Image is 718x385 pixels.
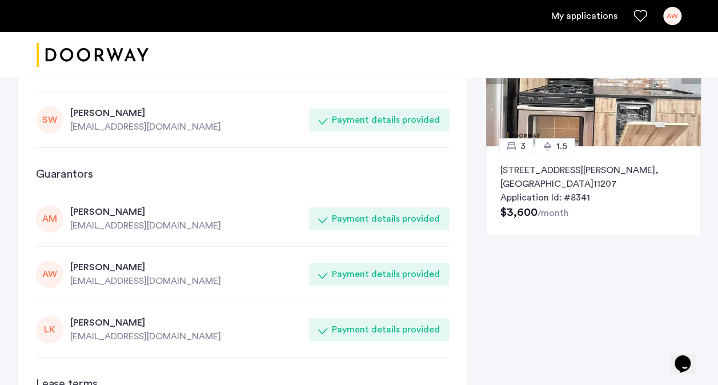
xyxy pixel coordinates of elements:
[70,205,302,219] div: [PERSON_NAME]
[70,120,302,134] div: [EMAIL_ADDRESS][DOMAIN_NAME]
[332,113,440,127] div: Payment details provided
[70,106,302,120] div: [PERSON_NAME]
[70,219,302,232] div: [EMAIL_ADDRESS][DOMAIN_NAME]
[332,323,440,336] div: Payment details provided
[36,205,63,232] div: AM
[36,260,63,288] div: AW
[36,166,449,182] h3: Guarantors
[70,316,302,330] div: [PERSON_NAME]
[36,106,63,134] div: SW
[37,34,149,77] a: Cazamio logo
[500,207,538,218] span: $3,600
[538,208,569,218] sub: /month
[500,163,687,191] p: [STREET_ADDRESS][PERSON_NAME] 11207
[556,139,567,153] span: 1.5
[520,139,526,153] span: 3
[663,7,681,25] div: AW
[70,330,302,343] div: [EMAIL_ADDRESS][DOMAIN_NAME]
[500,193,590,202] span: Application Id: #8341
[70,260,302,274] div: [PERSON_NAME]
[36,316,63,343] div: LK
[332,212,440,226] div: Payment details provided
[332,267,440,281] div: Payment details provided
[633,9,647,23] a: Favorites
[670,339,707,374] iframe: chat widget
[551,9,617,23] a: My application
[37,34,149,77] img: logo
[70,274,302,288] div: [EMAIL_ADDRESS][DOMAIN_NAME]
[486,146,701,235] a: 31.5[STREET_ADDRESS][PERSON_NAME], [GEOGRAPHIC_DATA]11207Application Id: #8341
